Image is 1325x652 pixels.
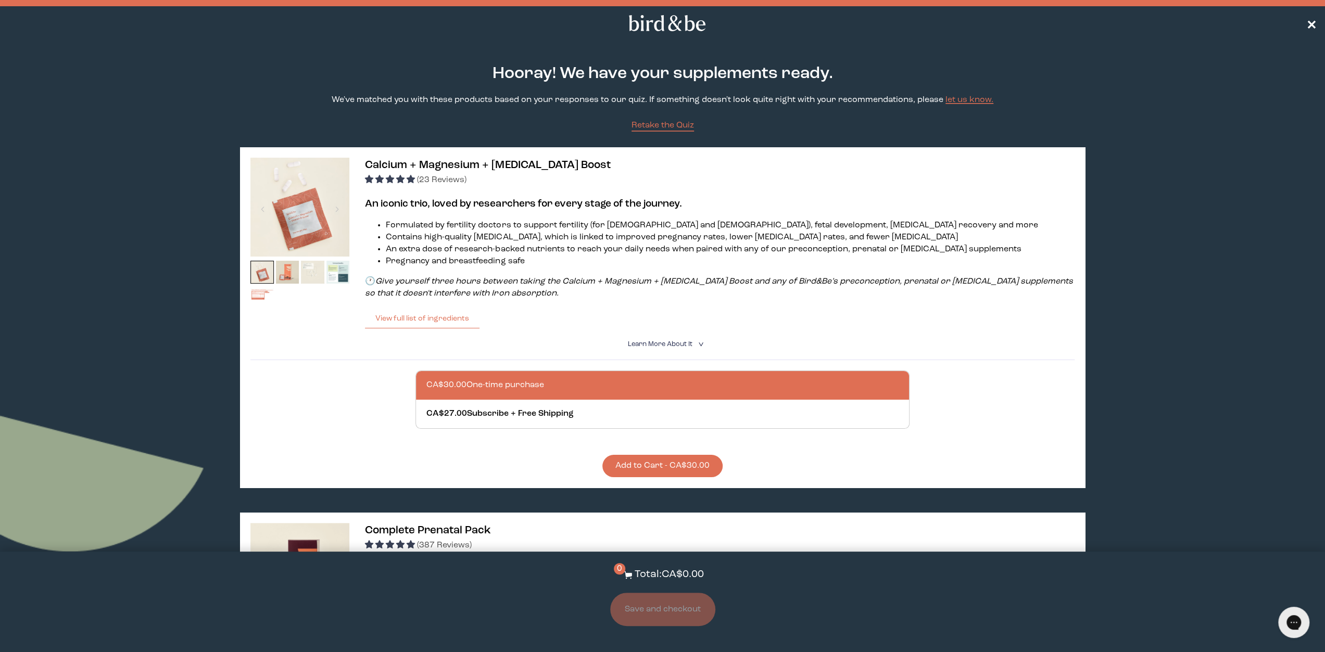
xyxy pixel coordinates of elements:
[945,96,993,104] a: let us know.
[365,308,479,329] button: View full list of ingredients
[250,288,274,311] img: thumbnail image
[1273,603,1315,642] iframe: Gorgias live chat messenger
[332,94,993,106] p: We've matched you with these products based on your responses to our quiz. If something doesn't l...
[602,455,723,477] button: Add to Cart - CA$30.00
[276,261,299,284] img: thumbnail image
[386,232,1074,244] li: Contains high-quality [MEDICAL_DATA], which is linked to improved pregnancy rates, lower [MEDICAL...
[614,563,625,574] span: 0
[632,121,694,130] span: Retake the Quiz
[365,541,417,549] span: 4.91 stars
[695,341,705,347] i: <
[365,277,1072,298] em: Give yourself three hours between taking the Calcium + Magnesium + [MEDICAL_DATA] Boost and any o...
[386,257,524,265] span: Pregnancy and breastfeeding safe
[628,339,698,349] summary: Learn More About it <
[1306,14,1317,32] a: ✕
[365,277,375,286] strong: 🕐
[409,62,916,86] h2: Hooray! We have your supplements ready.
[365,176,417,184] span: 4.83 stars
[635,567,704,582] p: Total: CA$0.00
[1306,17,1317,30] span: ✕
[417,541,472,549] span: (387 Reviews)
[326,261,350,284] img: thumbnail image
[632,120,694,132] a: Retake the Quiz
[250,158,349,257] img: thumbnail image
[365,160,610,171] span: Calcium + Magnesium + [MEDICAL_DATA] Boost
[386,244,1074,255] li: An extra dose of research-backed nutrients to reach your daily needs when paired with any of our ...
[417,176,466,184] span: (23 Reviews)
[365,199,682,209] b: An iconic trio, loved by researchers for every stage of the journey.
[250,261,274,284] img: thumbnail image
[301,261,324,284] img: thumbnail image
[610,593,715,626] button: Save and checkout
[250,523,349,622] img: thumbnail image
[628,341,692,348] span: Learn More About it
[365,525,491,536] span: Complete Prenatal Pack
[386,220,1074,232] li: Formulated by fertility doctors to support fertility (for [DEMOGRAPHIC_DATA] and [DEMOGRAPHIC_DAT...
